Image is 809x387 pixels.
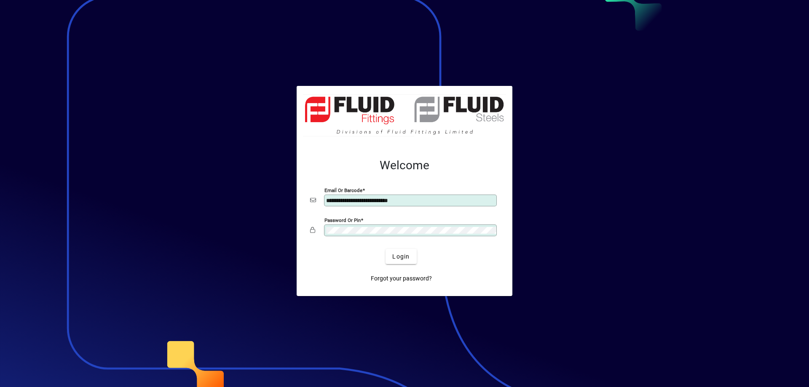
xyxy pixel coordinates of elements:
button: Login [386,249,416,264]
mat-label: Password or Pin [324,217,361,223]
span: Forgot your password? [371,274,432,283]
h2: Welcome [310,158,499,173]
a: Forgot your password? [367,271,435,286]
span: Login [392,252,410,261]
mat-label: Email or Barcode [324,187,362,193]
